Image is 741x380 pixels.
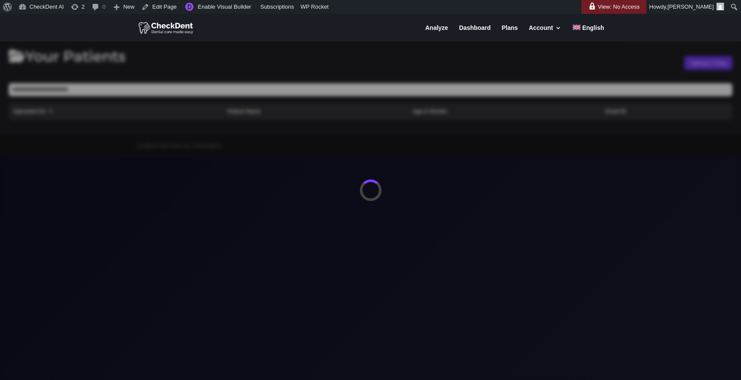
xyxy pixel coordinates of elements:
[716,3,724,10] img: Arnav Saha
[502,25,518,42] a: Plans
[667,3,714,10] span: [PERSON_NAME]
[582,24,604,31] span: English
[529,25,561,42] a: Account
[573,25,604,42] a: English
[425,25,448,42] a: Analyze
[459,25,491,42] a: Dashboard
[138,21,194,35] img: CheckDent AI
